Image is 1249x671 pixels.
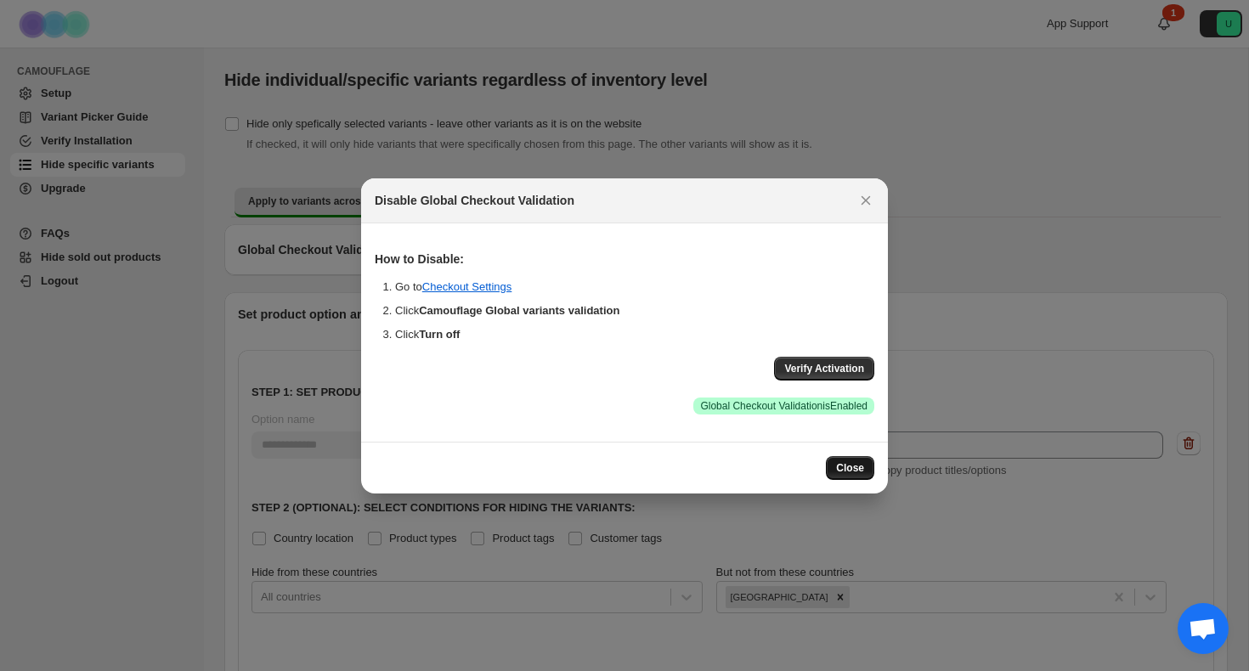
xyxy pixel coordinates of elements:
b: Camouflage Global variants validation [419,304,619,317]
span: Verify Activation [784,362,864,375]
button: Verify Activation [774,357,874,381]
b: Turn off [419,328,460,341]
button: Close [826,456,874,480]
li: Click [395,302,874,319]
a: Checkout Settings [422,280,512,293]
button: Close [854,189,878,212]
span: Close [836,461,864,475]
h2: Disable Global Checkout Validation [375,192,574,209]
h3: How to Disable: [375,251,874,268]
span: Global Checkout Validation is Enabled [700,399,868,413]
div: Open chat [1178,603,1229,654]
li: Click [395,326,874,343]
li: Go to [395,279,874,296]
